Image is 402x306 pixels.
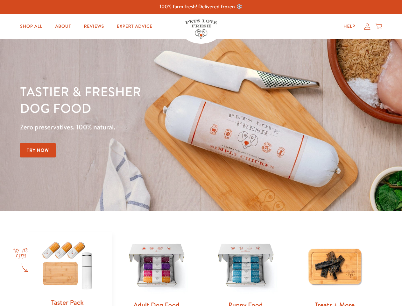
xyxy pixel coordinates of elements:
a: About [50,20,76,33]
a: Reviews [79,20,109,33]
a: Help [338,20,360,33]
p: Zero preservatives. 100% natural. [20,121,261,133]
img: Pets Love Fresh [185,19,217,39]
a: Shop All [15,20,47,33]
a: Try Now [20,143,56,157]
h1: Tastier & fresher dog food [20,83,261,116]
a: Expert Advice [112,20,158,33]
